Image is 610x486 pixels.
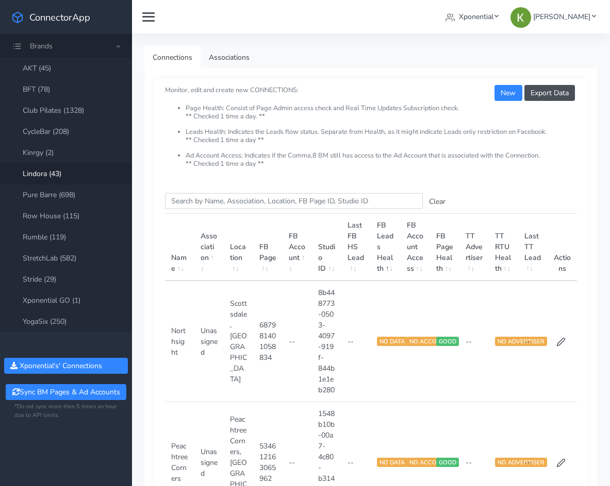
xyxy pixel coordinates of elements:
[165,77,577,168] small: Monitor, edit and create new CONNECTIONS:
[14,403,118,420] small: *Do not sync more then 5 times an hour due to API limits.
[377,458,407,467] span: NO DATA
[283,281,312,402] td: --
[186,105,577,128] li: Page Health: Consist of Page Admin access check and Real Time Updates Subscription check. ** Chec...
[165,281,194,402] td: Northsight
[494,85,522,101] button: New
[165,193,423,209] input: enter text you want to search
[407,337,451,346] span: NO ACCOUNT
[495,458,547,467] span: NO ADVERTISER
[371,214,400,281] th: FB Leads Health
[312,214,341,281] th: Studio ID
[459,281,489,402] td: --
[186,128,577,152] li: Leads Health: Indicates the Leads flow status. Separate from Health, as it might indicate Leads o...
[489,214,518,281] th: TT RTU Health
[312,281,341,402] td: 8b448773-0503-4097-919f-844b1e1eb280
[224,281,253,402] td: Scottsdale,[GEOGRAPHIC_DATA]
[401,214,430,281] th: FB Account Access
[459,12,493,22] span: Xponential
[377,337,407,346] span: NO DATA
[436,458,459,467] span: GOOD
[341,214,371,281] th: Last FB HS Lead
[518,281,548,402] td: --
[165,214,194,281] th: Name
[518,214,548,281] th: Last TT Lead
[30,41,53,51] span: Brands
[548,214,577,281] th: Actions
[510,7,531,28] img: Kristine Lee
[407,458,451,467] span: NO ACCOUNT
[506,7,600,26] a: [PERSON_NAME]
[459,214,489,281] th: TT Advertiser
[144,46,201,69] a: Connections
[4,358,128,374] button: Xponential's' Connections
[283,214,312,281] th: FB Account
[29,11,90,24] span: ConnectorApp
[524,85,575,101] button: Export Data
[201,46,258,69] a: Associations
[341,281,371,402] td: --
[423,194,452,210] button: Clear
[430,214,459,281] th: FB Page Health
[436,337,459,346] span: GOOD
[253,281,283,402] td: 687981401058834
[194,214,224,281] th: Association
[495,337,547,346] span: NO ADVERTISER
[194,281,224,402] td: Unassigned
[224,214,253,281] th: Location
[6,384,126,400] button: Sync BM Pages & Ad Accounts
[186,152,577,168] li: Ad Account Access: Indicates if the Comma,8 BM still has access to the Ad Account that is associa...
[441,7,503,26] a: Xponential
[533,12,590,22] span: [PERSON_NAME]
[253,214,283,281] th: FB Page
